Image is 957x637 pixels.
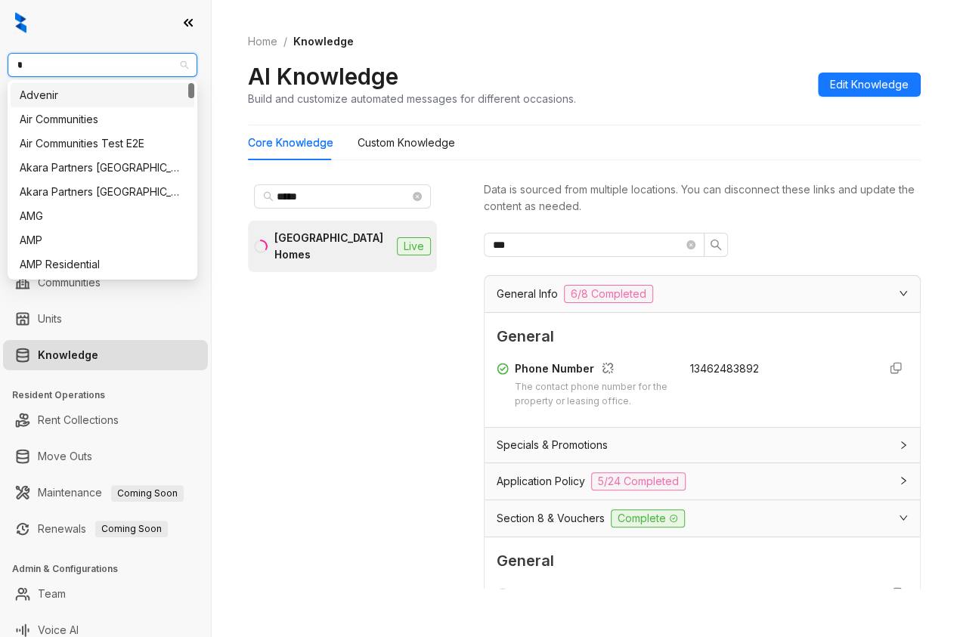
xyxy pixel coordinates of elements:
[248,62,398,91] h2: AI Knowledge
[3,478,208,508] li: Maintenance
[497,286,558,302] span: General Info
[263,191,274,202] span: search
[11,107,194,131] div: Air Communities
[899,513,908,522] span: expanded
[20,208,185,224] div: AMG
[497,473,585,490] span: Application Policy
[497,549,908,573] span: General
[38,441,92,472] a: Move Outs
[818,73,921,97] button: Edit Knowledge
[611,509,685,527] span: Complete
[38,267,101,298] a: Communities
[3,514,208,544] li: Renewals
[12,388,211,402] h3: Resident Operations
[20,159,185,176] div: Akara Partners [GEOGRAPHIC_DATA]
[3,166,208,196] li: Leasing
[413,192,422,201] span: close-circle
[515,360,672,380] div: Phone Number
[20,232,185,249] div: AMP
[11,156,194,180] div: Akara Partners Nashville
[686,240,695,249] span: close-circle
[11,204,194,228] div: AMG
[11,131,194,156] div: Air Communities Test E2E
[830,76,909,93] span: Edit Knowledge
[20,111,185,128] div: Air Communities
[38,514,168,544] a: RenewalsComing Soon
[20,87,185,104] div: Advenir
[12,562,211,576] h3: Admin & Configurations
[3,267,208,298] li: Communities
[20,256,185,273] div: AMP Residential
[38,340,98,370] a: Knowledge
[3,203,208,233] li: Collections
[515,380,672,409] div: The contact phone number for the property or leasing office.
[17,54,188,76] span: United Apartment Group
[11,83,194,107] div: Advenir
[248,91,576,107] div: Build and customize automated messages for different occasions.
[3,441,208,472] li: Move Outs
[11,252,194,277] div: AMP Residential
[111,485,184,502] span: Coming Soon
[3,304,208,334] li: Units
[38,579,66,609] a: Team
[899,289,908,298] span: expanded
[485,463,920,499] div: Application Policy5/24 Completed
[20,184,185,200] div: Akara Partners [GEOGRAPHIC_DATA]
[485,276,920,312] div: General Info6/8 Completed
[485,428,920,462] div: Specials & Promotions
[485,500,920,537] div: Section 8 & VouchersComplete
[564,285,653,303] span: 6/8 Completed
[515,586,672,602] div: Kelsey Response
[497,325,908,348] span: General
[245,33,280,50] a: Home
[11,180,194,204] div: Akara Partners Phoenix
[95,521,168,537] span: Coming Soon
[283,33,287,50] li: /
[3,340,208,370] li: Knowledge
[484,181,921,215] div: Data is sourced from multiple locations. You can disconnect these links and update the content as...
[591,472,686,490] span: 5/24 Completed
[690,362,759,375] span: 13462483892
[3,405,208,435] li: Rent Collections
[497,510,605,527] span: Section 8 & Vouchers
[710,239,722,251] span: search
[497,437,608,453] span: Specials & Promotions
[358,135,455,151] div: Custom Knowledge
[899,441,908,450] span: collapsed
[248,135,333,151] div: Core Knowledge
[20,135,185,152] div: Air Communities Test E2E
[38,304,62,334] a: Units
[3,579,208,609] li: Team
[899,476,908,485] span: collapsed
[274,230,391,263] div: [GEOGRAPHIC_DATA] Homes
[38,405,119,435] a: Rent Collections
[397,237,431,255] span: Live
[3,101,208,131] li: Leads
[11,228,194,252] div: AMP
[293,35,354,48] span: Knowledge
[15,12,26,33] img: logo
